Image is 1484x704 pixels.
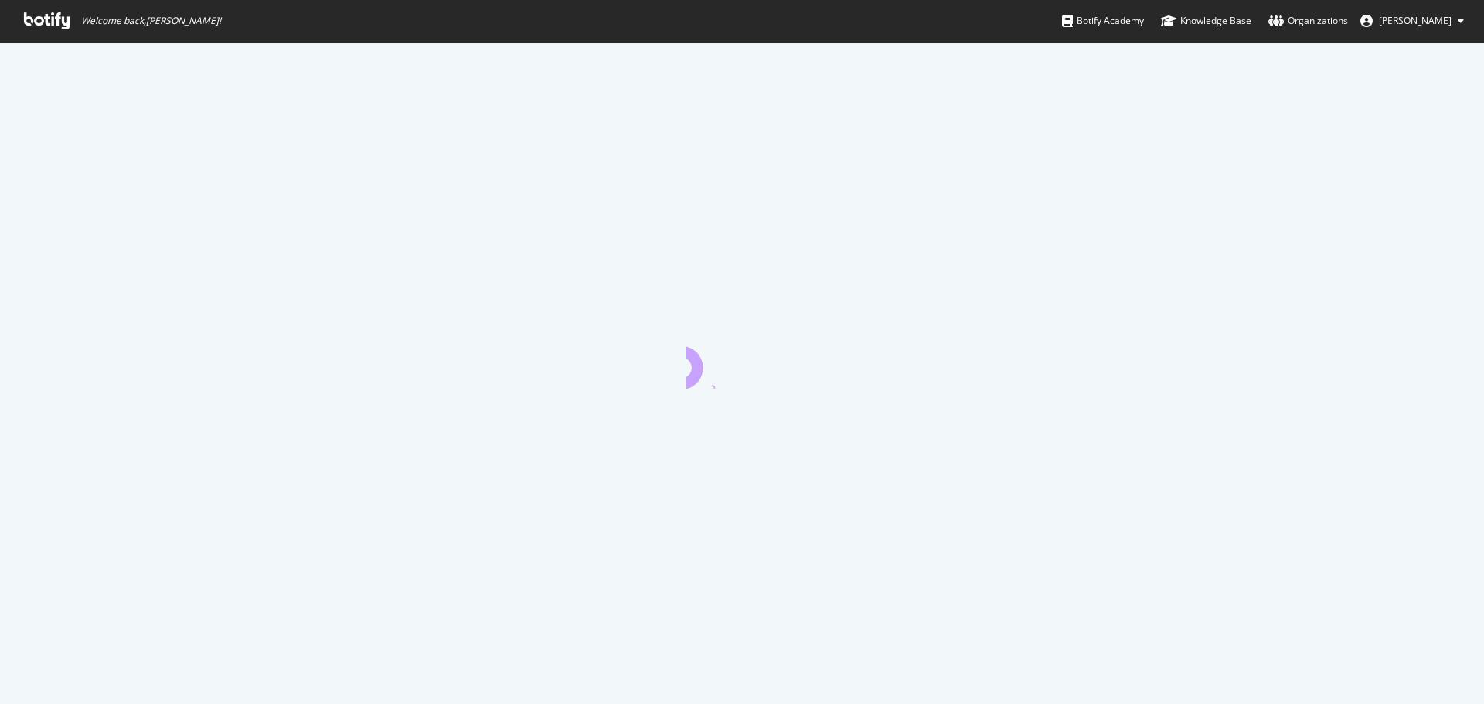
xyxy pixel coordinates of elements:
[1161,13,1251,29] div: Knowledge Base
[686,333,798,389] div: animation
[1379,14,1452,27] span: Tom Duncombe
[81,15,221,27] span: Welcome back, [PERSON_NAME] !
[1348,9,1476,33] button: [PERSON_NAME]
[1268,13,1348,29] div: Organizations
[1062,13,1144,29] div: Botify Academy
